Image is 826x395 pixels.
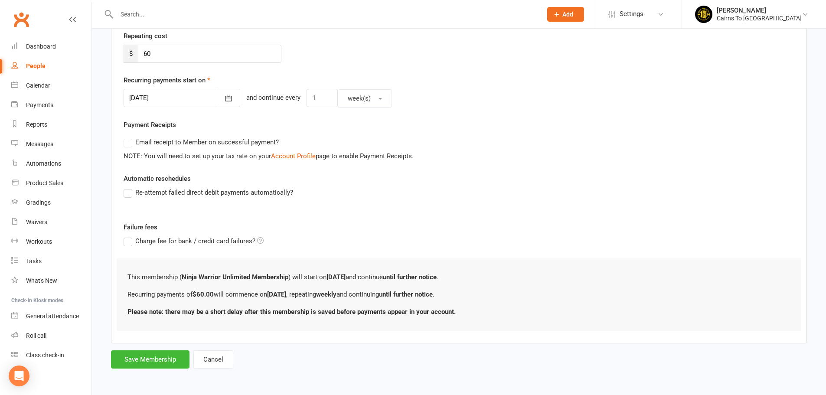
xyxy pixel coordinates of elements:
[11,251,91,271] a: Tasks
[717,7,802,14] div: [PERSON_NAME]
[620,4,643,24] span: Settings
[26,43,56,50] div: Dashboard
[127,289,790,300] p: Recurring payments of will commence on , repeating and continuing .
[124,137,279,147] label: Email receipt to Member on successful payment?
[271,152,316,160] a: Account Profile
[717,14,802,22] div: Cairns To [GEOGRAPHIC_DATA]
[11,173,91,193] a: Product Sales
[26,332,46,339] div: Roll call
[11,346,91,365] a: Class kiosk mode
[114,8,536,20] input: Search...
[26,352,64,359] div: Class check-in
[11,154,91,173] a: Automations
[117,222,801,232] label: Failure fees
[193,291,214,298] b: $60.00
[11,95,91,115] a: Payments
[379,291,433,298] b: until further notice
[26,121,47,128] div: Reports
[11,212,91,232] a: Waivers
[124,151,794,161] div: NOTE: You will need to set up your tax rate on your page to enable Payment Receipts.
[11,115,91,134] a: Reports
[11,307,91,326] a: General attendance kiosk mode
[695,6,712,23] img: thumb_image1727132034.png
[547,7,584,22] button: Add
[127,308,456,316] b: Please note: there may be a short delay after this membership is saved before payments appear in ...
[124,120,176,130] label: Payment Receipts
[127,272,790,282] p: This membership ( ) will start on and continue .
[246,92,300,104] div: and continue every
[135,236,255,245] span: Charge fee for bank / credit card failures?
[26,101,53,108] div: Payments
[11,232,91,251] a: Workouts
[26,199,51,206] div: Gradings
[26,258,42,264] div: Tasks
[11,56,91,76] a: People
[11,134,91,154] a: Messages
[11,271,91,291] a: What's New
[124,187,293,198] label: Re-attempt failed direct debit payments automatically?
[182,273,288,281] b: Ninja Warrior Unlimited Membership
[26,313,79,320] div: General attendance
[9,366,29,386] div: Open Intercom Messenger
[11,193,91,212] a: Gradings
[26,140,53,147] div: Messages
[11,326,91,346] a: Roll call
[562,11,573,18] span: Add
[124,173,191,184] label: Automatic reschedules
[26,238,52,245] div: Workouts
[316,291,336,298] b: weekly
[124,45,138,63] span: $
[26,62,46,69] div: People
[26,180,63,186] div: Product Sales
[11,37,91,56] a: Dashboard
[26,277,57,284] div: What's New
[348,95,371,102] span: week(s)
[383,273,437,281] b: until further notice
[111,350,189,369] button: Save Membership
[193,350,233,369] button: Cancel
[326,273,346,281] b: [DATE]
[124,75,210,85] label: Recurring payments start on
[26,160,61,167] div: Automations
[11,76,91,95] a: Calendar
[26,219,47,225] div: Waivers
[124,31,167,41] label: Repeating cost
[26,82,50,89] div: Calendar
[267,291,286,298] b: [DATE]
[10,9,32,30] a: Clubworx
[338,89,392,108] button: week(s)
